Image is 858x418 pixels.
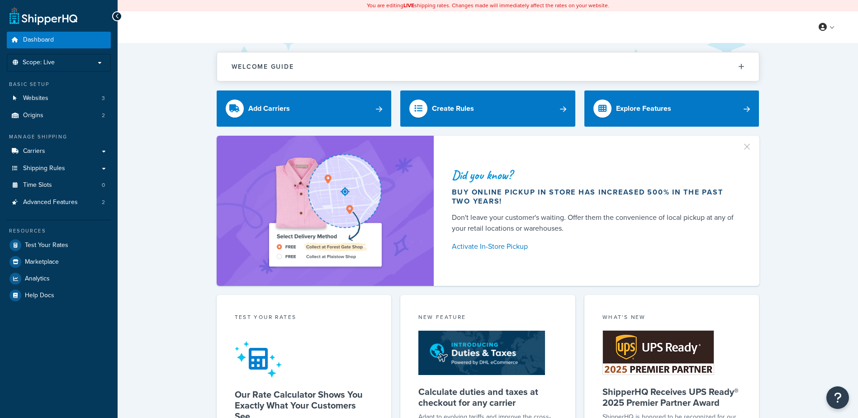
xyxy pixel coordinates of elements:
div: Add Carriers [248,102,290,115]
a: Shipping Rules [7,160,111,177]
span: Help Docs [25,292,54,299]
div: Create Rules [432,102,474,115]
a: Carriers [7,143,111,160]
span: Carriers [23,147,45,155]
a: Marketplace [7,254,111,270]
a: Analytics [7,271,111,287]
li: Websites [7,90,111,107]
a: Add Carriers [217,90,392,127]
span: 2 [102,199,105,206]
span: Time Slots [23,181,52,189]
div: Resources [7,227,111,235]
li: Advanced Features [7,194,111,211]
a: Advanced Features2 [7,194,111,211]
span: Shipping Rules [23,165,65,172]
span: 3 [102,95,105,102]
a: Websites3 [7,90,111,107]
a: Explore Features [584,90,759,127]
b: LIVE [403,1,414,9]
h5: ShipperHQ Receives UPS Ready® 2025 Premier Partner Award [602,386,741,408]
h2: Welcome Guide [232,63,294,70]
li: Origins [7,107,111,124]
div: Test your rates [235,313,374,323]
a: Activate In-Store Pickup [452,240,738,253]
div: Did you know? [452,169,738,181]
div: Explore Features [616,102,671,115]
div: New Feature [418,313,557,323]
span: Dashboard [23,36,54,44]
span: 2 [102,112,105,119]
a: Origins2 [7,107,111,124]
div: Don't leave your customer's waiting. Offer them the convenience of local pickup at any of your re... [452,212,738,234]
a: Dashboard [7,32,111,48]
li: Time Slots [7,177,111,194]
div: Basic Setup [7,81,111,88]
div: Manage Shipping [7,133,111,141]
button: Open Resource Center [826,386,849,409]
a: Help Docs [7,287,111,304]
span: Marketplace [25,258,59,266]
span: Websites [23,95,48,102]
a: Test Your Rates [7,237,111,253]
span: Test Your Rates [25,242,68,249]
button: Welcome Guide [217,52,759,81]
div: What's New [602,313,741,323]
img: ad-shirt-map-b0359fc47e01cab431d101c4b569394f6a03f54285957d908178d52f29eb9668.png [243,149,407,272]
a: Create Rules [400,90,575,127]
div: Buy online pickup in store has increased 500% in the past two years! [452,188,738,206]
span: 0 [102,181,105,189]
span: Origins [23,112,43,119]
span: Scope: Live [23,59,55,66]
span: Advanced Features [23,199,78,206]
a: Time Slots0 [7,177,111,194]
h5: Calculate duties and taxes at checkout for any carrier [418,386,557,408]
span: Analytics [25,275,50,283]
